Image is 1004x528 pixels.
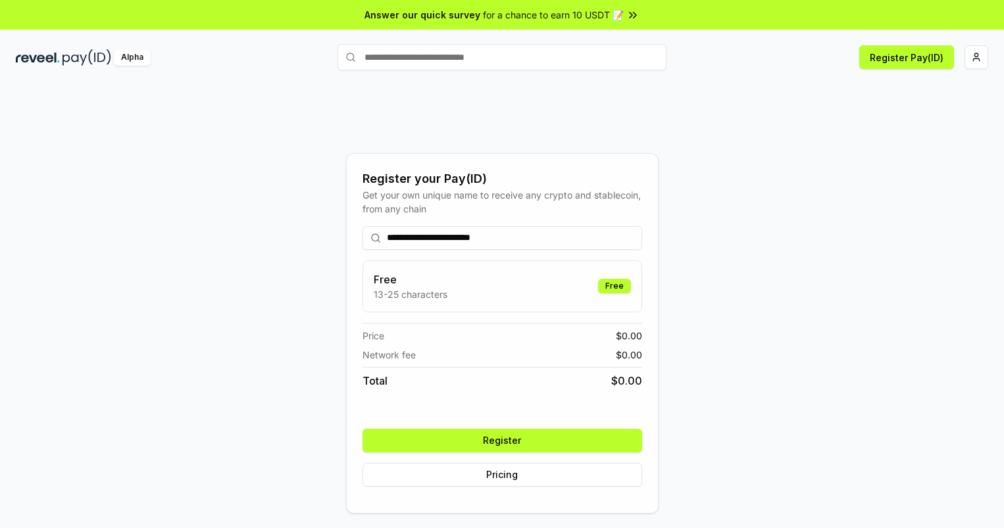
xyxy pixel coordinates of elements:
[364,8,480,22] span: Answer our quick survey
[374,287,447,301] p: 13-25 characters
[363,463,642,487] button: Pricing
[483,8,624,22] span: for a chance to earn 10 USDT 📝
[363,170,642,188] div: Register your Pay(ID)
[363,329,384,343] span: Price
[363,188,642,216] div: Get your own unique name to receive any crypto and stablecoin, from any chain
[616,329,642,343] span: $ 0.00
[598,279,631,293] div: Free
[363,373,388,389] span: Total
[363,348,416,362] span: Network fee
[63,49,111,66] img: pay_id
[363,429,642,452] button: Register
[16,49,60,66] img: reveel_dark
[114,49,151,66] div: Alpha
[859,45,954,69] button: Register Pay(ID)
[616,348,642,362] span: $ 0.00
[611,373,642,389] span: $ 0.00
[374,272,447,287] h3: Free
